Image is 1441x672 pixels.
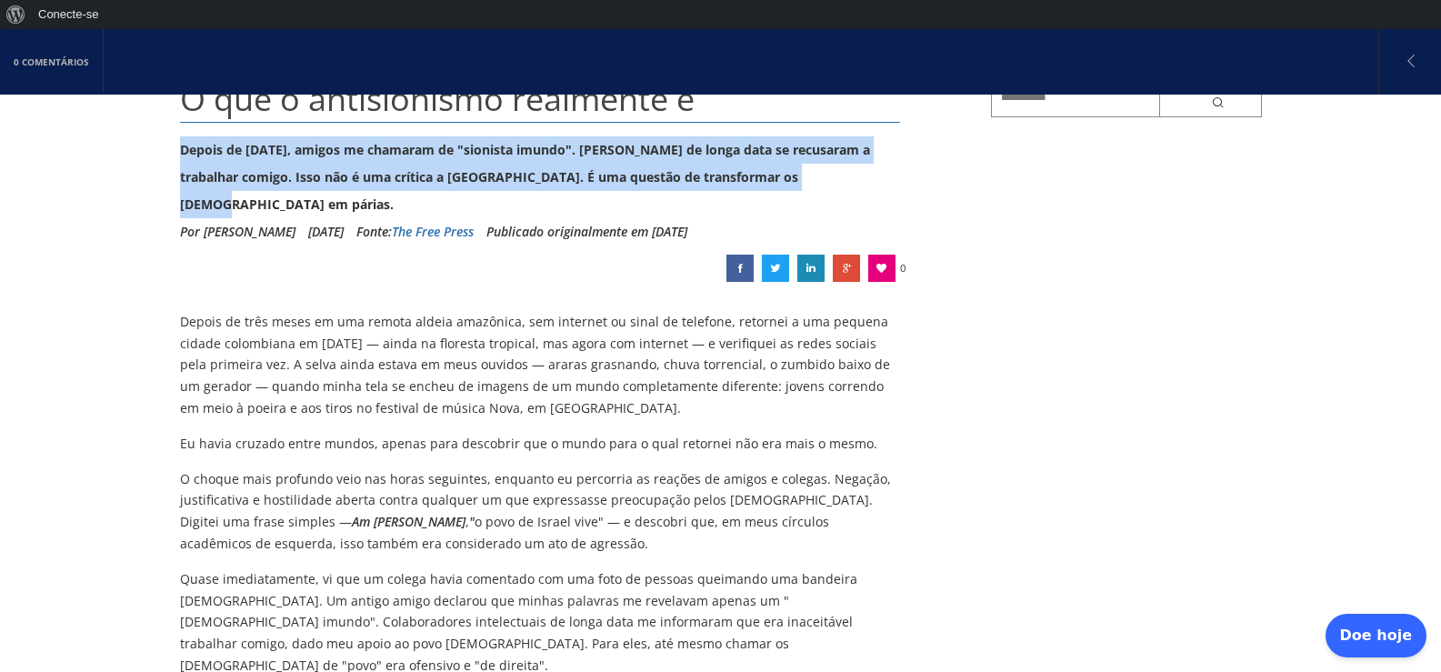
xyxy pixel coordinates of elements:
font: Am [PERSON_NAME] [352,513,465,530]
font: Publicado originalmente em [DATE] [486,223,687,240]
a: The Free Press [392,223,474,240]
font: o povo de Israel vive" — e descobri que, em meus círculos acadêmicos de esquerda, isso também era... [180,513,829,552]
font: Por [PERSON_NAME] [180,223,295,240]
font: O que o antisionismo realmente é [180,76,695,121]
font: 0 [900,261,906,275]
font: Conecte-se [38,7,98,21]
a: O que o antisionismo realmente é [726,255,754,282]
font: 0 Comentários [14,55,89,68]
font: Eu havia cruzado entre mundos, apenas para descobrir que o mundo para o qual retornei não era mai... [180,435,877,452]
a: O que o antisionismo realmente é [797,255,825,282]
font: , [465,513,469,530]
font: Depois de três meses em uma remota aldeia amazônica, sem internet ou sinal de telefone, retornei ... [180,313,890,416]
font: O choque mais profundo veio nas horas seguintes, enquanto eu percorria as reações de amigos e col... [180,470,891,531]
a: O que o antisionismo realmente é [833,255,860,282]
font: Depois de [DATE], amigos me chamaram de "sionista imundo". [PERSON_NAME] de longa data se recusar... [180,141,870,213]
font: [DATE] [308,223,344,240]
font: Fonte: [356,223,392,240]
a: O que o antisionismo realmente é [762,255,789,282]
font: " [469,513,475,530]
